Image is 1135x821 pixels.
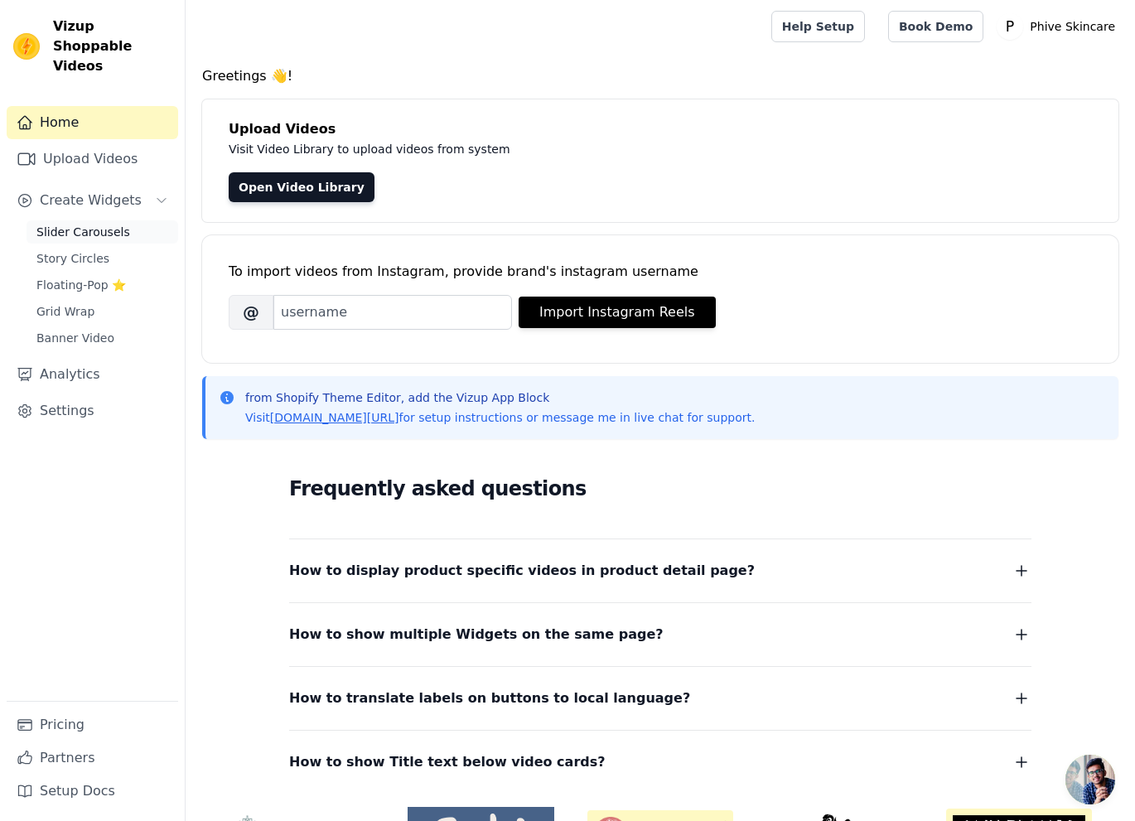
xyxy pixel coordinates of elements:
[27,300,178,323] a: Grid Wrap
[7,394,178,427] a: Settings
[7,741,178,775] a: Partners
[36,277,126,293] span: Floating-Pop ⭐
[7,358,178,391] a: Analytics
[519,297,716,328] button: Import Instagram Reels
[229,172,374,202] a: Open Video Library
[289,687,1031,710] button: How to translate labels on buttons to local language?
[229,119,1092,139] h4: Upload Videos
[13,33,40,60] img: Vizup
[53,17,171,76] span: Vizup Shoppable Videos
[27,220,178,244] a: Slider Carousels
[36,250,109,267] span: Story Circles
[36,224,130,240] span: Slider Carousels
[27,247,178,270] a: Story Circles
[27,326,178,350] a: Banner Video
[1023,12,1122,41] p: Phive Skincare
[289,751,1031,774] button: How to show Title text below video cards?
[245,389,755,406] p: from Shopify Theme Editor, add the Vizup App Block
[7,708,178,741] a: Pricing
[27,273,178,297] a: Floating-Pop ⭐
[7,775,178,808] a: Setup Docs
[36,303,94,320] span: Grid Wrap
[7,184,178,217] button: Create Widgets
[289,472,1031,505] h2: Frequently asked questions
[289,559,755,582] span: How to display product specific videos in product detail page?
[888,11,983,42] a: Book Demo
[40,191,142,210] span: Create Widgets
[229,139,971,159] p: Visit Video Library to upload videos from system
[771,11,865,42] a: Help Setup
[7,142,178,176] a: Upload Videos
[1065,755,1115,804] a: Open chat
[36,330,114,346] span: Banner Video
[289,687,690,710] span: How to translate labels on buttons to local language?
[273,295,512,330] input: username
[270,411,399,424] a: [DOMAIN_NAME][URL]
[202,66,1118,86] h4: Greetings 👋!
[229,262,1092,282] div: To import videos from Instagram, provide brand's instagram username
[997,12,1122,41] button: P Phive Skincare
[289,751,606,774] span: How to show Title text below video cards?
[229,295,273,330] span: @
[1006,18,1014,35] text: P
[7,106,178,139] a: Home
[289,623,1031,646] button: How to show multiple Widgets on the same page?
[289,623,664,646] span: How to show multiple Widgets on the same page?
[245,409,755,426] p: Visit for setup instructions or message me in live chat for support.
[289,559,1031,582] button: How to display product specific videos in product detail page?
